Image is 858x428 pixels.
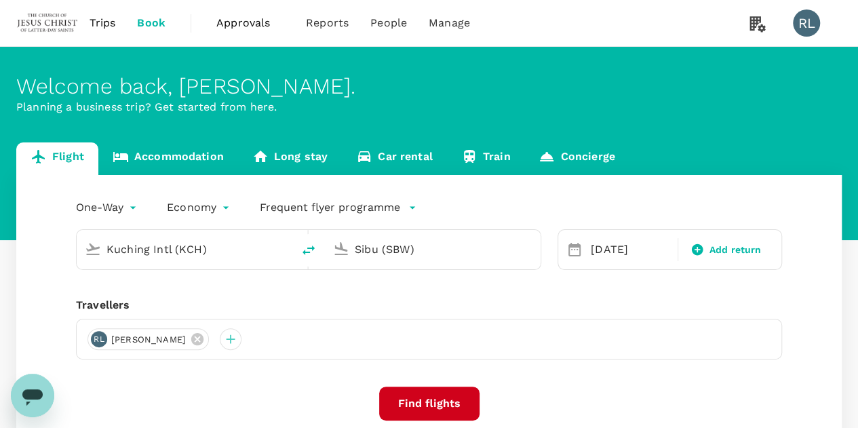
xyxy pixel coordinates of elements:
p: Frequent flyer programme [260,199,400,216]
a: Accommodation [98,142,238,175]
button: delete [292,234,325,267]
span: Manage [429,15,470,31]
span: [PERSON_NAME] [103,333,194,347]
p: Planning a business trip? Get started from here. [16,99,842,115]
span: Add return [709,243,762,257]
iframe: Button to launch messaging window, conversation in progress [11,374,54,417]
img: The Malaysian Church of Jesus Christ of Latter-day Saints [16,8,79,38]
a: Train [447,142,525,175]
div: [DATE] [585,236,675,263]
a: Long stay [238,142,342,175]
button: Open [283,248,286,250]
input: Depart from [106,239,264,260]
button: Open [531,248,534,250]
div: Economy [167,197,233,218]
div: One-Way [76,197,140,218]
div: Welcome back , [PERSON_NAME] . [16,74,842,99]
a: Car rental [342,142,447,175]
a: Concierge [524,142,629,175]
span: Book [137,15,165,31]
span: Trips [90,15,116,31]
span: People [370,15,407,31]
input: Going to [355,239,512,260]
button: Frequent flyer programme [260,199,416,216]
span: Approvals [216,15,284,31]
span: Reports [306,15,349,31]
div: RL [91,331,107,347]
div: RL [793,9,820,37]
div: RL[PERSON_NAME] [87,328,209,350]
button: Find flights [379,387,480,421]
div: Travellers [76,297,782,313]
a: Flight [16,142,98,175]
